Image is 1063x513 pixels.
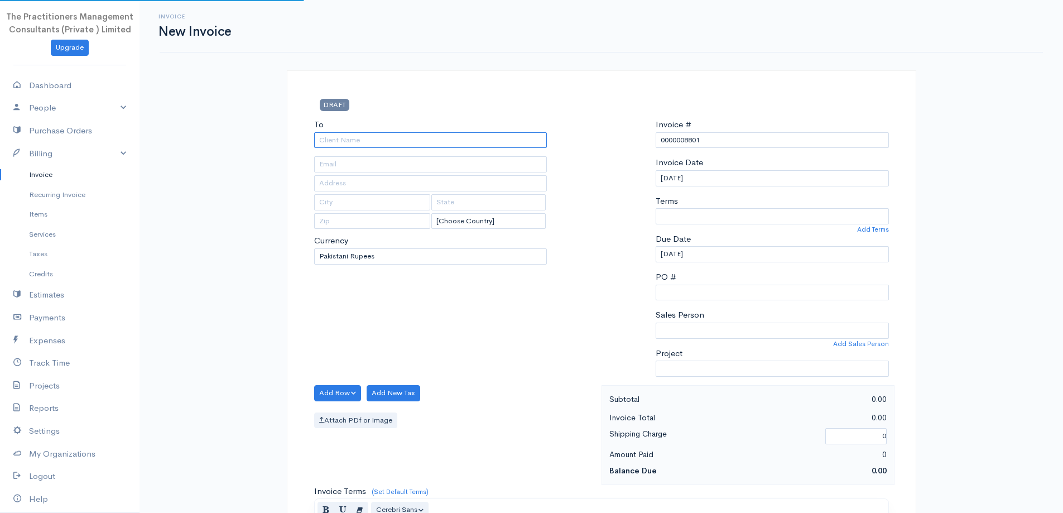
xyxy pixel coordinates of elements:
a: Add Sales Person [833,339,889,349]
label: Invoice Terms [314,485,366,498]
span: The Practitioners Management Consultants (Private ) Limited [6,11,133,35]
input: dd-mm-yyyy [656,246,889,262]
label: Project [656,347,682,360]
input: State [431,194,546,210]
div: 0.00 [748,411,892,425]
label: Terms [656,195,678,208]
span: DRAFT [320,99,349,111]
div: 0 [748,448,892,462]
h6: Invoice [158,13,232,20]
input: dd-mm-yyyy [656,170,889,186]
input: Zip [314,213,431,229]
a: (Set Default Terms) [372,487,429,496]
label: PO # [656,271,676,284]
div: Invoice Total [604,411,748,425]
label: Currency [314,234,348,247]
div: Amount Paid [604,448,748,462]
input: Email [314,156,547,172]
strong: Balance Due [609,466,657,476]
button: Add New Tax [367,385,420,401]
input: Client Name [314,132,547,148]
label: Invoice # [656,118,691,131]
label: Due Date [656,233,691,246]
a: Upgrade [51,40,89,56]
label: Invoice Date [656,156,703,169]
label: Attach PDf or Image [314,413,397,429]
a: Add Terms [857,224,889,234]
span: 0.00 [872,466,887,476]
input: Address [314,175,547,191]
div: Subtotal [604,392,748,406]
input: City [314,194,431,210]
div: 0.00 [748,392,892,406]
div: Shipping Charge [604,427,820,445]
button: Add Row [314,385,362,401]
label: Sales Person [656,309,704,322]
label: To [314,118,324,131]
h1: New Invoice [158,25,232,39]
